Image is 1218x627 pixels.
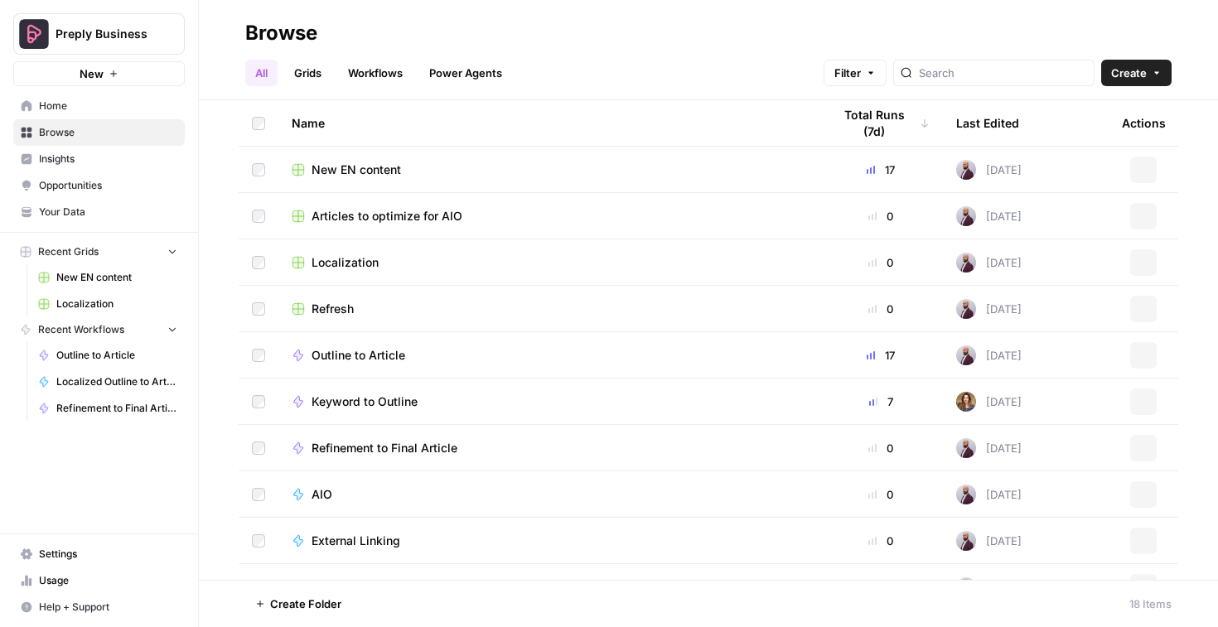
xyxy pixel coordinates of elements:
[312,533,400,549] span: External Linking
[56,297,177,311] span: Localization
[39,152,177,166] span: Insights
[245,60,278,86] a: All
[292,254,805,271] a: Localization
[292,208,805,224] a: Articles to optimize for AIO
[832,533,930,549] div: 0
[39,205,177,219] span: Your Data
[292,100,805,146] div: Name
[292,579,805,596] a: AI Content Optimization
[39,547,177,562] span: Settings
[312,579,444,596] span: AI Content Optimization
[956,438,1022,458] div: [DATE]
[832,347,930,364] div: 17
[39,125,177,140] span: Browse
[19,19,49,49] img: Preply Business Logo
[292,486,805,503] a: AIO
[31,264,185,291] a: New EN content
[13,594,185,620] button: Help + Support
[956,299,976,319] img: 61445erud2hss7yawz6txj1svo73
[13,172,185,199] a: Opportunities
[292,162,805,178] a: New EN content
[1129,596,1172,612] div: 18 Items
[956,531,976,551] img: 61445erud2hss7yawz6txj1svo73
[31,342,185,369] a: Outline to Article
[338,60,413,86] a: Workflows
[956,100,1019,146] div: Last Edited
[56,401,177,416] span: Refinement to Final Article
[312,440,457,456] span: Refinement to Final Article
[312,301,354,317] span: Refresh
[956,206,1022,226] div: [DATE]
[312,162,401,178] span: New EN content
[832,254,930,271] div: 0
[292,301,805,317] a: Refresh
[292,533,805,549] a: External Linking
[312,208,462,224] span: Articles to optimize for AIO
[956,253,976,273] img: 61445erud2hss7yawz6txj1svo73
[13,567,185,594] a: Usage
[419,60,512,86] a: Power Agents
[292,440,805,456] a: Refinement to Final Article
[270,596,341,612] span: Create Folder
[13,199,185,225] a: Your Data
[832,579,930,596] div: 0
[13,146,185,172] a: Insights
[80,65,104,82] span: New
[956,485,1022,504] div: [DATE]
[56,270,177,285] span: New EN content
[56,348,177,363] span: Outline to Article
[834,65,861,81] span: Filter
[956,299,1022,319] div: [DATE]
[956,531,1022,551] div: [DATE]
[39,573,177,588] span: Usage
[292,347,805,364] a: Outline to Article
[13,13,185,55] button: Workspace: Preply Business
[292,393,805,410] a: Keyword to Outline
[956,345,976,365] img: 61445erud2hss7yawz6txj1svo73
[956,160,976,180] img: 61445erud2hss7yawz6txj1svo73
[38,322,124,337] span: Recent Workflows
[39,99,177,113] span: Home
[39,600,177,615] span: Help + Support
[312,486,332,503] span: AIO
[956,438,976,458] img: 61445erud2hss7yawz6txj1svo73
[956,345,1022,365] div: [DATE]
[832,301,930,317] div: 0
[956,253,1022,273] div: [DATE]
[832,208,930,224] div: 0
[13,119,185,146] a: Browse
[13,61,185,86] button: New
[13,239,185,264] button: Recent Grids
[832,393,930,410] div: 7
[31,395,185,422] a: Refinement to Final Article
[56,374,177,389] span: Localized Outline to Article
[832,162,930,178] div: 17
[312,347,405,364] span: Outline to Article
[956,577,1022,597] div: [DATE]
[956,206,976,226] img: 61445erud2hss7yawz6txj1svo73
[832,440,930,456] div: 0
[245,20,317,46] div: Browse
[284,60,331,86] a: Grids
[832,486,930,503] div: 0
[956,577,976,597] img: 61445erud2hss7yawz6txj1svo73
[956,485,976,504] img: 61445erud2hss7yawz6txj1svo73
[312,254,379,271] span: Localization
[956,392,1022,412] div: [DATE]
[13,317,185,342] button: Recent Workflows
[956,392,976,412] img: ezwwa2352ulo23wb7k9xg7b02c5f
[56,26,156,42] span: Preply Business
[1122,100,1166,146] div: Actions
[245,591,351,617] button: Create Folder
[31,369,185,395] a: Localized Outline to Article
[13,93,185,119] a: Home
[31,291,185,317] a: Localization
[13,541,185,567] a: Settings
[956,160,1022,180] div: [DATE]
[312,393,418,410] span: Keyword to Outline
[832,100,930,146] div: Total Runs (7d)
[919,65,1087,81] input: Search
[1111,65,1147,81] span: Create
[1101,60,1172,86] button: Create
[39,178,177,193] span: Opportunities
